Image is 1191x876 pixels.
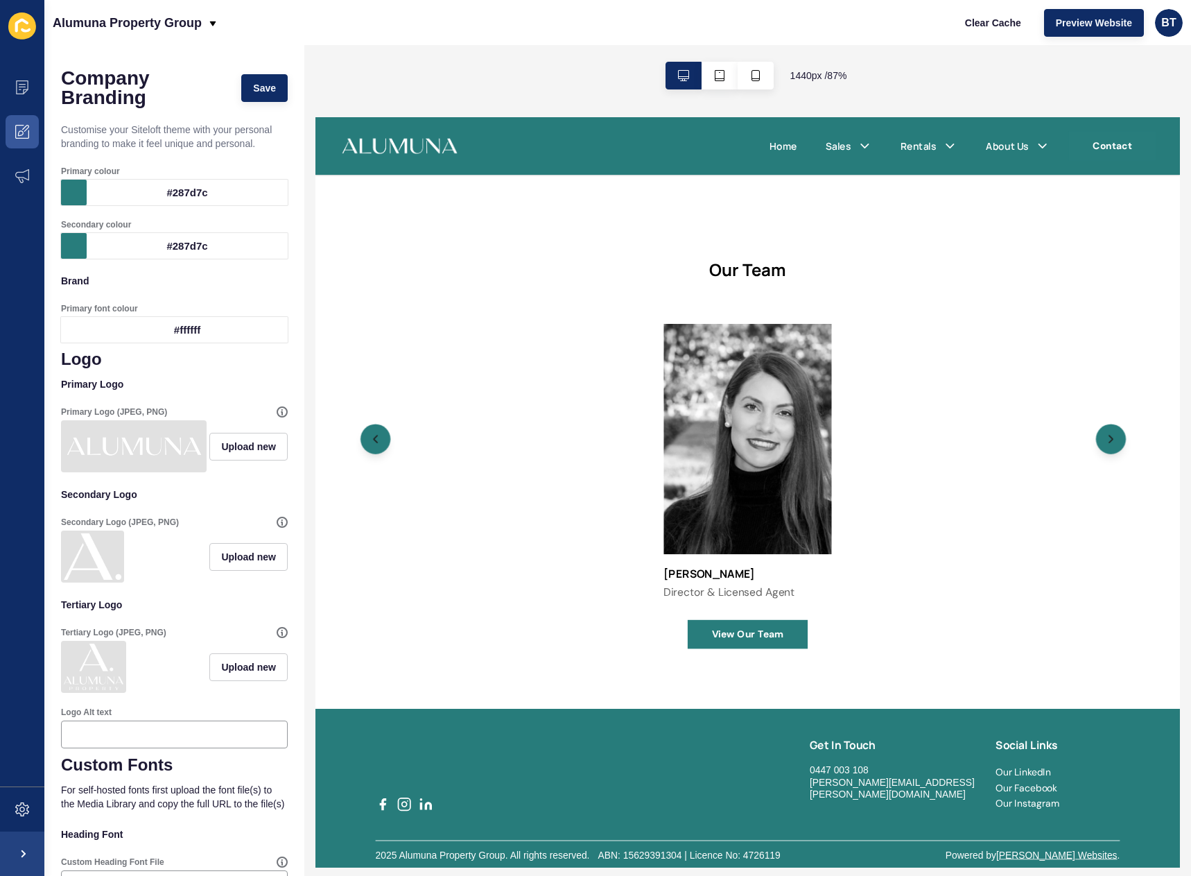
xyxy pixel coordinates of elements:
p: Secondary Logo [61,479,288,510]
a: View Our Team [430,581,568,614]
h1: Company Branding [61,69,227,108]
label: Secondary Logo (JPEG, PNG) [61,517,179,528]
a: About Us [774,25,824,42]
a: Home [525,25,557,42]
label: Tertiary Logo (JPEG, PNG) [61,627,166,638]
span: 1440 px / 87 % [790,69,847,83]
button: Preview Website [1044,9,1144,37]
span: Preview Website [1056,16,1132,30]
a: Contact [870,17,971,50]
h1: Custom Fonts [61,755,288,775]
button: Upload new [209,543,288,571]
img: Company logo [28,14,166,53]
label: Secondary colour [61,219,131,230]
p: Alumuna Property Group [53,6,202,40]
a: [PERSON_NAME] [402,519,553,536]
p: 2025 Alumuna Property Group. All rights reserved. [69,845,317,859]
div: #287d7c [87,233,288,259]
span: Upload new [221,550,276,564]
h5: Social Links [785,716,929,734]
a: Rentals [676,25,718,42]
span: Upload new [221,660,276,674]
h5: Get In Touch [571,716,763,734]
button: Save [241,74,288,102]
img: ccccc9cc7ed244a3e5b4afefea89b593.png [64,423,204,470]
a: Our Facebook [785,767,857,782]
p: Brand [61,266,288,296]
span: Save [253,81,276,95]
div: #287d7c [87,180,288,205]
button: Upload new [209,433,288,461]
p: Powered by . [728,845,930,859]
p: 0447 003 108 [571,748,763,762]
p: [PERSON_NAME][EMAIL_ADDRESS][PERSON_NAME][DOMAIN_NAME] [571,762,763,789]
div: #ffffff [87,317,288,343]
label: Primary colour [61,166,120,177]
span: Clear Cache [965,16,1021,30]
h1: Logo [61,350,288,369]
a: Sales [589,25,619,42]
img: Staff image [402,239,596,505]
label: Primary font colour [61,303,138,314]
p: Customise your Siteloft theme with your personal branding to make it feel unique and personal. [61,114,288,159]
a: Our Instagram [785,785,859,800]
p: Heading Font [61,819,288,850]
p: For self-hosted fonts first upload the font file(s) to the Media Library and copy the full URL to... [61,775,288,819]
p: Tertiary Logo [61,590,288,620]
p: Primary Logo [61,369,288,400]
label: Primary Logo (JPEG, PNG) [61,406,167,418]
p: Director & Licensed Agent [402,540,553,557]
button: Upload new [209,653,288,681]
h2: Our Team [213,165,786,187]
a: Our LinkedIn [785,749,849,764]
span: BT [1161,16,1176,30]
label: Logo Alt text [61,707,112,718]
img: 99aa43297d1ec650ea505f0e0d683246.png [64,644,123,690]
p: ABN: 15629391304 | Licence No: 4726119 [327,845,537,859]
img: Company logo [69,716,121,758]
button: Clear Cache [953,9,1033,37]
img: b5fe4a5f605a727f06fac921217e1b85.png [64,533,121,580]
a: [PERSON_NAME] Websites [786,846,926,858]
label: Custom Heading Font File [61,857,164,868]
span: Upload new [221,440,276,454]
